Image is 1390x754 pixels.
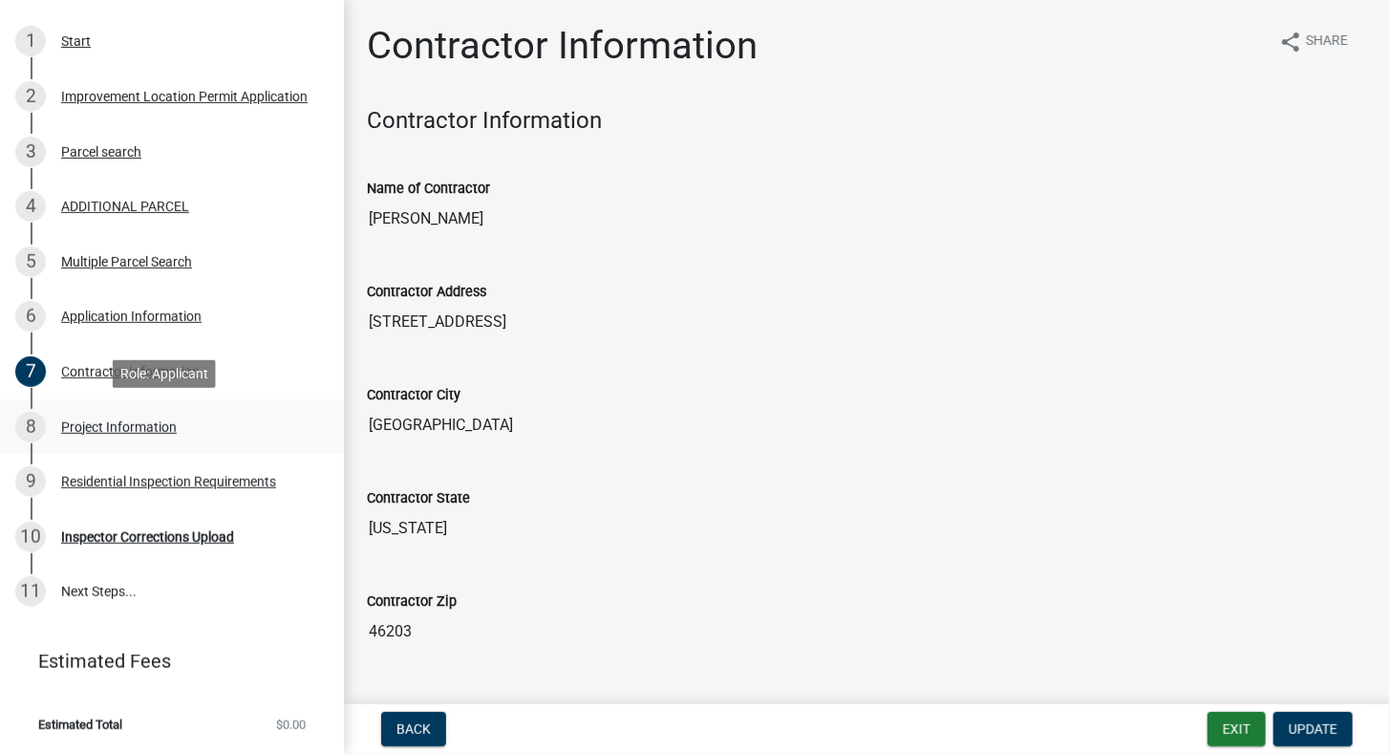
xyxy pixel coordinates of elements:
div: 6 [15,301,46,332]
div: Improvement Location Permit Application [61,90,308,103]
div: 8 [15,412,46,442]
div: Contractor Information [61,365,200,378]
button: Back [381,712,446,746]
span: Back [396,722,431,737]
div: 10 [15,522,46,552]
button: Update [1273,712,1353,746]
div: Parcel search [61,145,141,159]
div: Start [61,34,91,48]
span: Share [1306,31,1348,54]
div: Role: Applicant [113,359,216,387]
div: 4 [15,191,46,222]
div: Application Information [61,310,202,323]
button: Exit [1208,712,1266,746]
label: Contractor Address [367,286,486,299]
h1: Contractor Information [367,23,758,69]
div: 2 [15,81,46,112]
label: Name of Contractor [367,183,490,196]
div: Project Information [61,420,177,434]
label: Contractor State [367,492,470,506]
label: Contractor Zip [367,595,457,609]
div: Multiple Parcel Search [61,255,192,269]
div: 9 [15,466,46,497]
div: 1 [15,26,46,56]
span: Update [1289,722,1337,737]
button: shareShare [1264,23,1363,60]
div: Inspector Corrections Upload [61,530,234,544]
div: 7 [15,356,46,387]
span: Estimated Total [38,719,122,731]
a: Estimated Fees [15,642,313,680]
div: 11 [15,576,46,607]
div: 3 [15,137,46,167]
span: $0.00 [276,719,306,731]
i: share [1279,31,1302,54]
label: Contractor City [367,389,460,402]
div: Residential Inspection Requirements [61,475,276,488]
div: 5 [15,247,46,277]
div: ADDITIONAL PARCEL [61,200,189,213]
h4: Contractor Information [367,107,1367,135]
